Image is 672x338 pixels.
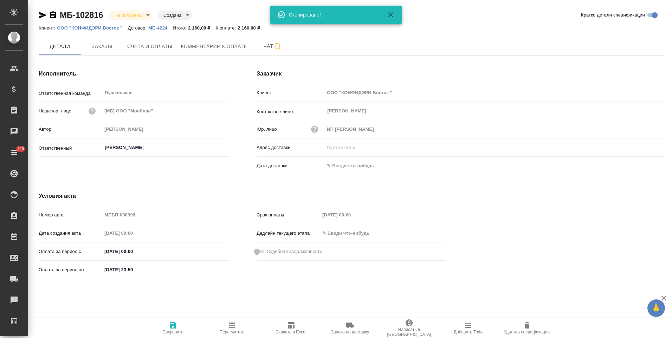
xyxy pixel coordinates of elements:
p: Наше юр. лицо [39,108,71,115]
span: 120 [13,145,28,152]
p: Ответственная команда [39,90,102,97]
span: Написать в [GEOGRAPHIC_DATA] [384,327,434,337]
h4: Заказчик [257,70,664,78]
span: Скачать в Excel [276,330,306,334]
p: 2 160,00 ₽ [188,25,216,31]
p: Итого: [173,25,188,31]
p: Дедлайн текущего этапа [257,230,320,237]
div: Не оплачена [158,11,192,20]
input: ✎ Введи что-нибудь [320,228,381,238]
input: Пустое поле [102,228,163,238]
input: Пустое поле [324,142,664,152]
span: Детали [43,42,77,51]
div: Не оплачена [109,11,152,20]
button: Не оплачена [112,12,144,18]
span: Пересчитать [220,330,245,334]
h4: Исполнитель [39,70,228,78]
button: 🙏 [647,299,665,317]
h4: Условия акта [39,192,446,200]
span: Чат [256,42,289,51]
button: Добавить Todo [439,318,498,338]
input: ✎ Введи что-нибудь [102,265,163,275]
a: 120 [2,144,26,161]
button: Скопировать ссылку [49,11,57,19]
input: Пустое поле [324,124,664,134]
span: Счета и оплаты [127,42,173,51]
button: Пересчитать [202,318,261,338]
span: Сохранить [162,330,183,334]
input: ✎ Введи что-нибудь [324,161,386,171]
p: 2 160,00 ₽ [238,25,265,31]
input: Пустое поле [102,210,228,220]
p: Срок оплаты [257,212,320,219]
p: Номер акта [39,212,102,219]
button: Удалить спецификацию [498,318,557,338]
span: Кратко детали спецификации [581,12,645,19]
a: МБ-102816 [60,10,103,20]
input: Пустое поле [102,124,228,134]
span: Судебная задолженность [267,248,322,255]
button: Open [225,147,226,148]
p: Договор: [128,25,148,31]
button: Закрыть [382,11,399,19]
input: ✎ Введи что-нибудь [102,246,163,256]
p: Ответственный [39,145,102,152]
a: ООО "КОНФИДЭРИ Восток " [57,25,128,31]
p: Контактное лицо [257,108,324,115]
span: 🙏 [650,301,662,316]
button: Скачать в Excel [261,318,321,338]
button: Скопировать ссылку для ЯМессенджера [39,11,47,19]
span: Комментарии к оплате [181,42,247,51]
p: Оплата за период по [39,266,102,273]
p: Клиент [257,89,324,96]
div: Скопировано! [289,11,377,18]
span: Добавить Todo [454,330,483,334]
button: Написать в [GEOGRAPHIC_DATA] [380,318,439,338]
button: Сохранить [143,318,202,338]
button: Создана [161,12,183,18]
p: Автор [39,126,102,133]
span: Заказы [85,42,119,51]
button: Заявка на доставку [321,318,380,338]
input: Пустое поле [102,106,228,116]
p: Оплата за период с [39,248,102,255]
p: Адрес доставки [257,144,324,151]
span: Удалить спецификацию [504,330,550,334]
p: Юр. лицо [257,126,277,133]
p: Дата создания акта [39,230,102,237]
a: МБ-4224 [148,25,173,31]
input: Пустое поле [324,87,664,98]
p: Дата доставки [257,162,324,169]
span: Заявка на доставку [331,330,369,334]
svg: Подписаться [273,42,282,51]
p: Клиент: [39,25,57,31]
p: К оплате: [216,25,238,31]
input: Пустое поле [320,210,381,220]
